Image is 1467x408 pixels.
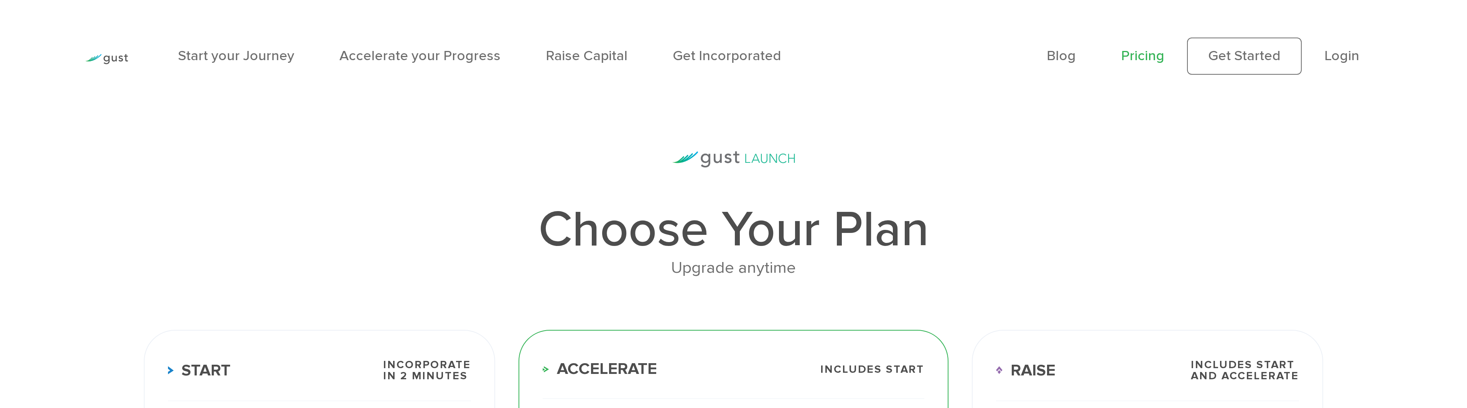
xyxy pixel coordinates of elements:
div: Upgrade anytime [144,255,1323,281]
span: Accelerate [543,361,657,377]
span: Includes START [820,364,924,375]
a: Blog [1047,48,1076,64]
img: Start Icon X2 [168,366,174,374]
img: Raise Icon [996,366,1003,374]
a: Pricing [1121,48,1164,64]
h1: Choose Your Plan [144,205,1323,254]
a: Login [1324,48,1359,64]
img: gust-launch-logos.svg [672,151,795,167]
span: Incorporate in 2 Minutes [383,359,471,381]
a: Accelerate your Progress [339,48,501,64]
a: Start your Journey [178,48,294,64]
span: Raise [996,362,1055,379]
a: Get Incorporated [673,48,781,64]
span: Includes START and ACCELERATE [1191,359,1299,381]
img: Accelerate Icon [543,366,549,372]
a: Get Started [1187,38,1302,75]
a: Raise Capital [546,48,627,64]
img: Gust Logo [85,54,128,64]
span: Start [168,362,231,379]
